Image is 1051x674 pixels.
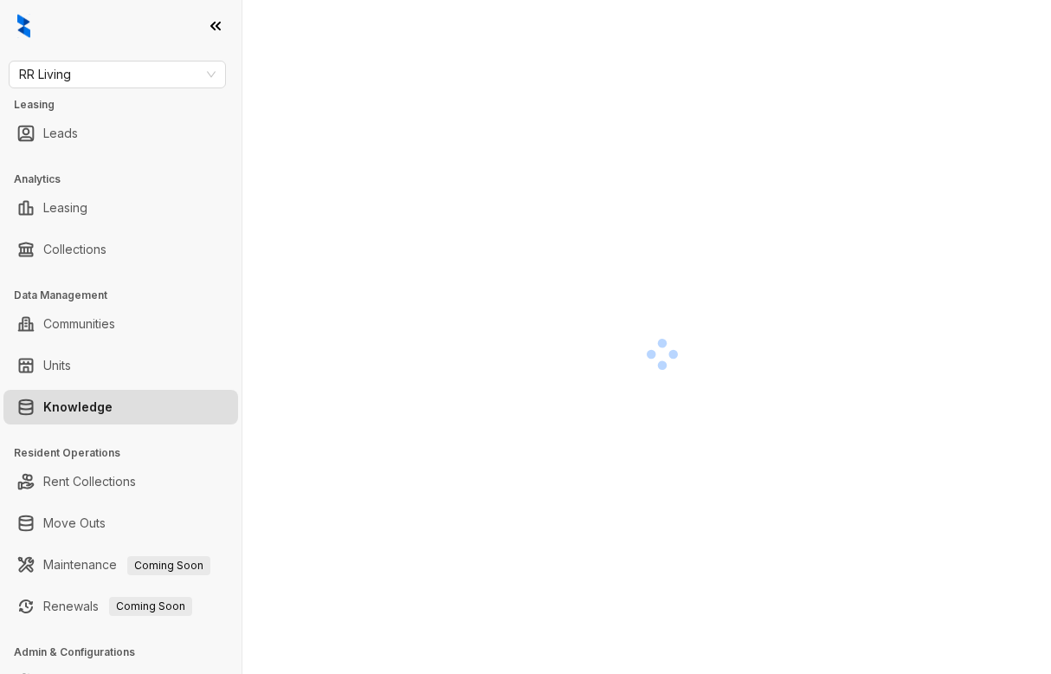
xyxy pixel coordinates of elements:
li: Leads [3,116,238,151]
a: RenewalsComing Soon [43,589,192,624]
li: Maintenance [3,548,238,582]
a: Leasing [43,191,87,225]
h3: Resident Operations [14,445,242,461]
li: Rent Collections [3,464,238,499]
li: Collections [3,232,238,267]
li: Communities [3,307,238,341]
li: Leasing [3,191,238,225]
a: Move Outs [43,506,106,541]
li: Units [3,348,238,383]
a: Collections [43,232,106,267]
a: Units [43,348,71,383]
h3: Leasing [14,97,242,113]
li: Knowledge [3,390,238,424]
h3: Analytics [14,172,242,187]
li: Renewals [3,589,238,624]
h3: Admin & Configurations [14,645,242,660]
h3: Data Management [14,288,242,303]
a: Leads [43,116,78,151]
a: Knowledge [43,390,113,424]
span: Coming Soon [109,597,192,616]
span: RR Living [19,62,216,87]
a: Communities [43,307,115,341]
span: Coming Soon [127,556,210,575]
a: Rent Collections [43,464,136,499]
img: logo [17,14,30,38]
li: Move Outs [3,506,238,541]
